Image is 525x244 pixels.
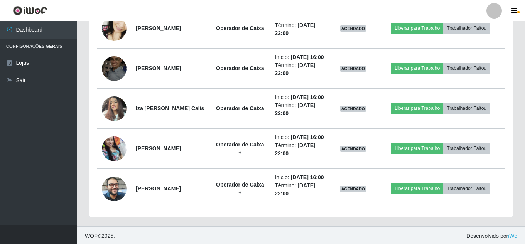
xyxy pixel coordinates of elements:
button: Trabalhador Faltou [443,63,490,74]
li: Término: [275,101,325,118]
a: iWof [508,233,519,239]
li: Início: [275,133,325,141]
button: Liberar para Trabalho [391,183,443,194]
span: AGENDADO [340,106,367,112]
span: © 2025 . [83,232,115,240]
time: [DATE] 16:00 [290,174,324,180]
button: Liberar para Trabalho [391,63,443,74]
strong: [PERSON_NAME] [136,25,181,31]
button: Trabalhador Faltou [443,183,490,194]
span: AGENDADO [340,25,367,32]
strong: Operador de Caixa + [216,182,264,196]
time: [DATE] 16:00 [290,54,324,60]
img: 1655477118165.jpeg [102,52,127,85]
strong: [PERSON_NAME] [136,65,181,71]
button: Liberar para Trabalho [391,23,443,34]
img: 1729705878130.jpeg [102,132,127,165]
img: 1735568187482.jpeg [102,2,127,55]
strong: [PERSON_NAME] [136,145,181,151]
button: Trabalhador Faltou [443,143,490,154]
img: 1755090695387.jpeg [102,172,127,205]
li: Término: [275,61,325,77]
time: [DATE] 16:00 [290,134,324,140]
strong: [PERSON_NAME] [136,185,181,192]
strong: Operador de Caixa + [216,141,264,156]
li: Término: [275,21,325,37]
li: Início: [275,173,325,182]
li: Início: [275,93,325,101]
strong: Operador de Caixa [216,65,264,71]
strong: Operador de Caixa [216,105,264,111]
span: IWOF [83,233,98,239]
span: Desenvolvido por [466,232,519,240]
button: Liberar para Trabalho [391,143,443,154]
strong: Operador de Caixa [216,25,264,31]
strong: Iza [PERSON_NAME] Calis [136,105,204,111]
img: CoreUI Logo [13,6,47,15]
img: 1754675382047.jpeg [102,92,127,125]
li: Início: [275,53,325,61]
span: AGENDADO [340,66,367,72]
span: AGENDADO [340,146,367,152]
button: Trabalhador Faltou [443,23,490,34]
button: Liberar para Trabalho [391,103,443,114]
time: [DATE] 16:00 [290,94,324,100]
li: Término: [275,182,325,198]
li: Término: [275,141,325,158]
button: Trabalhador Faltou [443,103,490,114]
span: AGENDADO [340,186,367,192]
